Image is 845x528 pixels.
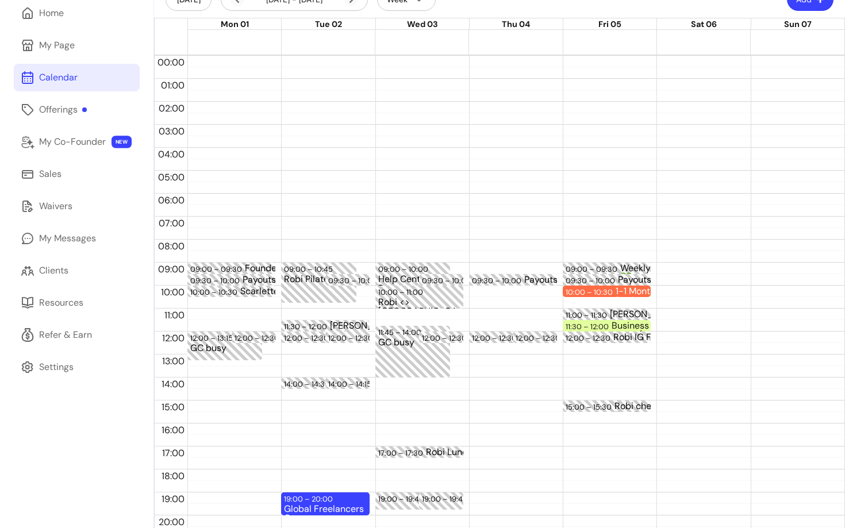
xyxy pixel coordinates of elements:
div: 12:00 – 13:15 [190,333,236,344]
a: Clients [14,257,140,284]
div: 19:00 – 19:45 [419,492,463,510]
div: 19:00 – 20:00Global Freelancers Connect - powered by Fluum (27 / 200) [281,492,369,515]
div: 15:00 – 15:30 [566,402,614,413]
span: Thu 04 [502,19,530,29]
div: 09:30 – 10:00 [419,274,463,286]
div: 11:30 – 12:00Business Office Hours (with Fluum Founders) [563,320,651,332]
div: 12:00 – 12:30GC busy @ old sessions [469,332,544,343]
span: 08:00 [155,240,187,252]
div: 1-1 Monthly Business Consultation with Fluum Founders [616,287,698,296]
div: 12:00 – 12:30 [419,332,463,343]
a: My Page [14,32,140,59]
a: My Messages [14,225,140,252]
div: Robi IG Follow Ups DMs [613,333,696,342]
span: 12:00 [159,332,187,344]
div: Robi checks Sales Feedback [614,402,697,411]
div: 12:00 – 12:30 [513,332,557,343]
div: Settings [39,360,74,374]
span: 11:00 [162,309,187,321]
div: 09:30 – 10:00 [190,275,243,286]
div: 09:30 – 10:00 [325,274,370,286]
div: Scarlette <> Fluum Update [240,287,322,296]
a: Calendar [14,64,140,91]
div: 12:00 – 12:30 [422,333,470,344]
div: 09:00 – 10:00 [378,264,431,275]
div: 12:00 – 12:30[Placeholder] Zen Pass x Nara Intro [281,332,356,343]
a: Offerings [14,96,140,124]
span: 13:00 [159,355,187,367]
div: 09:00 – 09:30 [566,264,620,275]
div: 19:00 – 20:00 [284,494,336,504]
div: Help Centre / Demo Recording [378,275,447,284]
div: 09:30 – 10:00Payouts [469,274,557,286]
span: 01:00 [158,79,187,91]
div: 09:00 – 10:00Help Centre / Demo Recording [375,263,450,286]
a: Sales [14,160,140,188]
div: 11:00 – 11:30 [566,310,610,321]
div: Sales [39,167,62,181]
div: Payouts [243,275,325,284]
span: 19:00 [159,493,187,505]
div: 09:00 – 09:30Founders Call [187,263,275,274]
div: 19:00 – 19:45LvlUp Labs Weekly Masterclass: GTM [375,492,450,510]
div: 12:00 – 12:30 [328,333,376,344]
div: 11:30 – 12:00 [284,321,330,332]
div: 10:00 – 10:30Scarlette <> Fluum Update [187,286,275,297]
div: 09:30 – 10:00Payouts [187,274,275,286]
div: GC busy [190,344,259,359]
div: 12:00 – 12:30 [232,332,276,343]
div: 09:00 – 09:30Weekly GTM Call 💚 [563,263,651,274]
div: Home [39,6,64,20]
button: Mon 01 [221,18,249,31]
a: Settings [14,353,140,381]
button: Sat 06 [691,18,717,31]
span: Tue 02 [315,19,342,29]
div: 12:00 – 12:30 [566,333,613,344]
div: 12:00 – 12:30 [472,333,520,344]
span: 10:00 [158,286,187,298]
div: 10:00 – 10:30 [566,287,616,298]
div: My Page [39,38,75,52]
span: Mon 01 [221,19,249,29]
div: 12:00 – 12:30 [235,333,282,344]
div: 11:00 – 11:30[PERSON_NAME] Weekly Catch Up [563,309,651,320]
div: 14:00 – 14:15 [328,379,374,390]
button: Fri 05 [598,18,621,31]
div: 12:00 – 12:30 [325,332,370,343]
div: 10:00 – 11:00 [378,287,426,298]
div: 09:00 – 10:45 [284,264,336,275]
a: My Co-Founder NEW [14,128,140,156]
div: 12:00 – 13:15GC busy [187,332,262,360]
div: Refer & Earn [39,328,92,342]
span: 07:00 [156,217,187,229]
a: Refer & Earn [14,321,140,349]
div: 09:30 – 10:00 [472,275,524,286]
a: Resources [14,289,140,317]
div: Waivers [39,199,72,213]
span: Fri 05 [598,19,621,29]
span: 20:00 [156,516,187,528]
div: Offerings [39,103,87,117]
div: 09:30 – 10:00Payouts [563,274,651,286]
div: Weekly GTM Call 💚 [620,264,702,273]
div: 11:30 – 12:00 [566,321,612,332]
div: Robi <> [GEOGRAPHIC_DATA] [378,298,460,307]
span: 00:00 [155,56,187,68]
div: 14:00 – 14:30Weekly Team + Product/Tech Call 🎧 [281,377,356,389]
span: 18:00 [159,470,187,482]
div: [PERSON_NAME] Weekly Catch Up [610,310,692,319]
div: Payouts [524,275,606,284]
div: 17:00 – 17:30Robi Lunchclub [375,446,463,458]
div: 09:30 – 10:00 [422,275,474,286]
div: 10:00 – 10:30 [190,287,240,298]
div: 14:00 – 14:15 [325,377,370,389]
div: 12:00 – 12:30 [284,333,332,344]
span: 05:00 [155,171,187,183]
span: 04:00 [155,148,187,160]
div: 17:00 – 17:30 [378,448,426,458]
div: 10:00 – 10:301-1 Monthly Business Consultation with Fluum Founders [563,286,651,297]
div: 19:00 – 19:45 [378,494,427,504]
div: 11:30 – 12:00[PERSON_NAME] and [PERSON_NAME] [281,320,369,332]
span: 16:00 [159,424,187,436]
div: 11:45 – 14:00GC busy [375,326,450,377]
